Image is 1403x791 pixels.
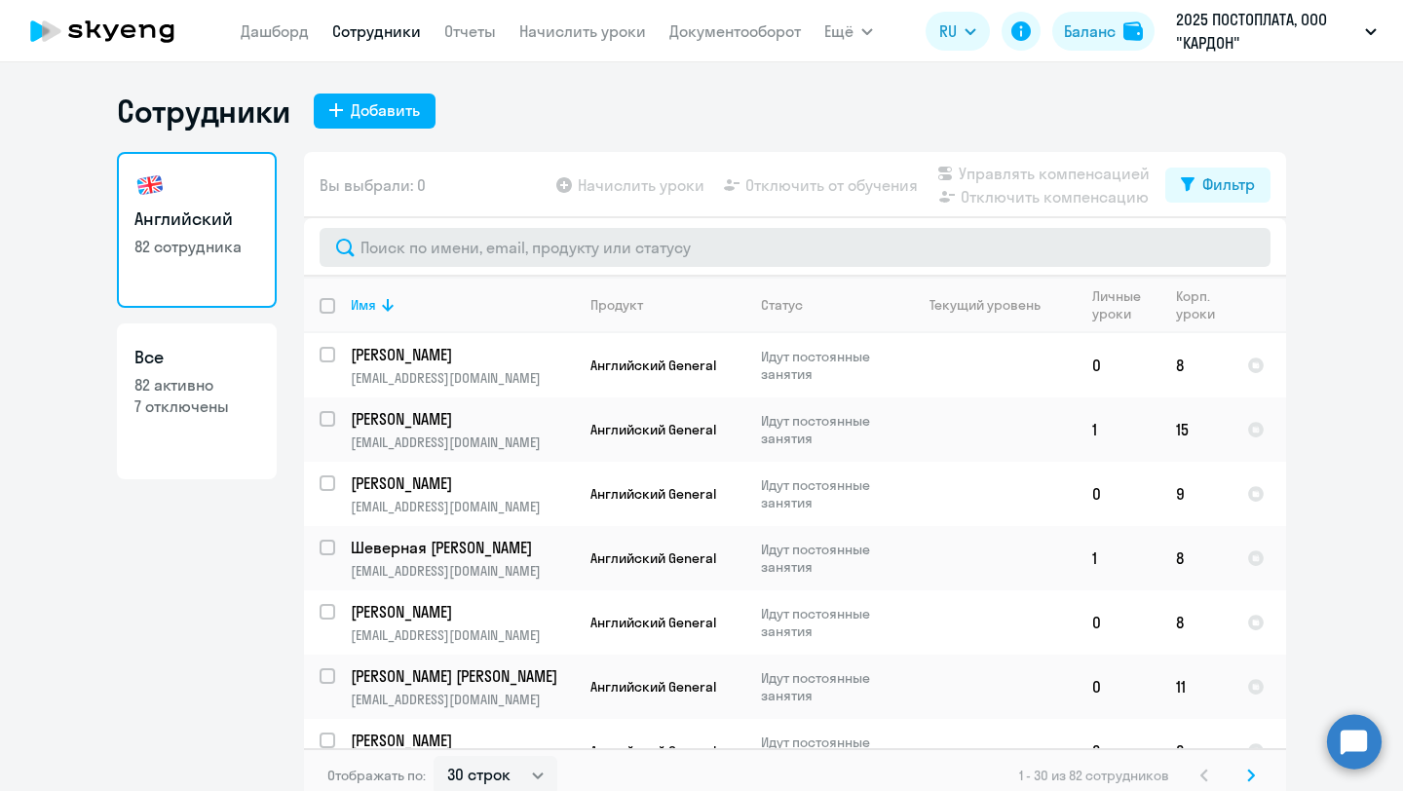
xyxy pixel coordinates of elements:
button: 2025 ПОСТОПЛАТА, ООО "КАРДОН" [1166,8,1386,55]
h3: Английский [134,207,259,232]
td: 8 [1160,526,1232,590]
p: [PERSON_NAME] [351,472,571,494]
td: 0 [1077,333,1160,397]
div: Продукт [590,296,643,314]
h3: Все [134,345,259,370]
div: Добавить [351,98,420,122]
span: Английский General [590,549,716,567]
p: Идут постоянные занятия [761,348,894,383]
div: Текущий уровень [911,296,1076,314]
p: Идут постоянные занятия [761,669,894,704]
td: 3 [1077,719,1160,783]
p: 82 сотрудника [134,236,259,257]
div: Фильтр [1202,172,1255,196]
p: [EMAIL_ADDRESS][DOMAIN_NAME] [351,433,574,451]
div: Личные уроки [1092,287,1147,322]
span: RU [939,19,957,43]
p: [EMAIL_ADDRESS][DOMAIN_NAME] [351,369,574,387]
p: [PERSON_NAME] [351,601,571,622]
div: Корп. уроки [1176,287,1231,322]
p: Идут постоянные занятия [761,734,894,769]
a: [PERSON_NAME] [351,472,574,494]
span: Английский General [590,678,716,696]
a: Сотрудники [332,21,421,41]
button: Фильтр [1165,168,1270,203]
p: [EMAIL_ADDRESS][DOMAIN_NAME] [351,691,574,708]
p: Идут постоянные занятия [761,412,894,447]
a: [PERSON_NAME] [PERSON_NAME] [351,665,574,687]
td: 8 [1160,333,1232,397]
td: 11 [1160,655,1232,719]
span: Вы выбрали: 0 [320,173,426,197]
p: Идут постоянные занятия [761,541,894,576]
img: balance [1123,21,1143,41]
p: [PERSON_NAME] [351,408,571,430]
div: Имя [351,296,376,314]
a: Английский82 сотрудника [117,152,277,308]
div: Личные уроки [1092,287,1159,322]
a: Дашборд [241,21,309,41]
td: 0 [1077,655,1160,719]
a: Шеверная [PERSON_NAME] [351,537,574,558]
a: [PERSON_NAME] [351,730,574,751]
a: [PERSON_NAME] [351,344,574,365]
td: 0 [1077,462,1160,526]
div: Текущий уровень [929,296,1041,314]
div: Корп. уроки [1176,287,1218,322]
p: [PERSON_NAME] [351,730,571,751]
span: Английский General [590,357,716,374]
a: Все82 активно7 отключены [117,323,277,479]
p: 7 отключены [134,395,259,417]
span: 1 - 30 из 82 сотрудников [1019,767,1169,784]
a: [PERSON_NAME] [351,601,574,622]
p: [EMAIL_ADDRESS][DOMAIN_NAME] [351,562,574,580]
button: Добавить [314,94,436,129]
td: 9 [1160,462,1232,526]
span: Английский General [590,742,716,760]
a: Отчеты [444,21,496,41]
p: Идут постоянные занятия [761,605,894,640]
td: 15 [1160,397,1232,462]
p: Шеверная [PERSON_NAME] [351,537,571,558]
a: Документооборот [669,21,801,41]
button: RU [926,12,990,51]
div: Имя [351,296,574,314]
div: Продукт [590,296,744,314]
td: 8 [1160,590,1232,655]
td: 0 [1077,590,1160,655]
td: 1 [1077,526,1160,590]
p: [PERSON_NAME] [351,344,571,365]
a: [PERSON_NAME] [351,408,574,430]
input: Поиск по имени, email, продукту или статусу [320,228,1270,267]
span: Английский General [590,421,716,438]
div: Статус [761,296,894,314]
td: 8 [1160,719,1232,783]
button: Ещё [824,12,873,51]
button: Балансbalance [1052,12,1155,51]
span: Английский General [590,485,716,503]
td: 1 [1077,397,1160,462]
span: Ещё [824,19,853,43]
div: Статус [761,296,803,314]
img: english [134,169,166,201]
p: [EMAIL_ADDRESS][DOMAIN_NAME] [351,498,574,515]
span: Английский General [590,614,716,631]
span: Отображать по: [327,767,426,784]
div: Баланс [1064,19,1116,43]
a: Начислить уроки [519,21,646,41]
h1: Сотрудники [117,92,290,131]
p: 82 активно [134,374,259,395]
p: 2025 ПОСТОПЛАТА, ООО "КАРДОН" [1176,8,1357,55]
p: Идут постоянные занятия [761,476,894,511]
p: [PERSON_NAME] [PERSON_NAME] [351,665,571,687]
p: [EMAIL_ADDRESS][DOMAIN_NAME] [351,626,574,644]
